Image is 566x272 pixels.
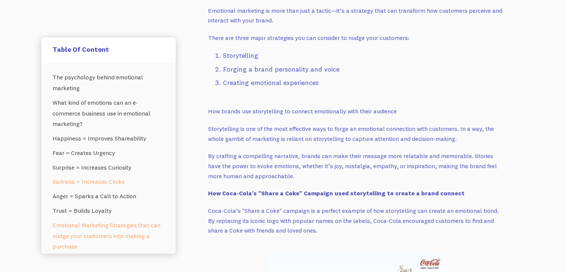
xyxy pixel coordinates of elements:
a: Fear = Creates Urgency [52,145,164,160]
p: Coca-Cola’s "Share a Coke" campaign is a perfect example of how storytelling can create an emotio... [208,206,506,236]
p: By crafting a compelling narrative, brands can make their message more relatable and memorable. S... [208,151,506,181]
p: Emotional marketing is more than just a tactic—it’s a strategy that can transform how customers p... [208,6,506,26]
p: How brands use storytelling to connect emotionally with their audience [208,107,506,117]
li: Forging a brand personality and voice [223,64,506,75]
a: Anger = Sparks a Call to Action [52,189,164,203]
a: Surprise = Increases Curiosity [52,160,164,174]
h5: Table Of Content [52,45,164,53]
li: Creating emotional experiences [223,78,506,89]
li: Storytelling [223,51,506,61]
p: ‍ [208,189,506,199]
a: What kind of emotions can an e-commerce business use in emotional marketing? [52,95,164,131]
p: Storytelling is one of the most effective ways to forge an emotional connection with customers. I... [208,124,506,144]
a: Emotional Marketing Strategies that can nudge your customers into making a purchase [52,218,164,253]
a: Happiness = Improves Shareability [52,131,164,145]
p: There are three major strategies you can consider to nudge your customers: [208,33,506,43]
a: Sadness = Increases Clicks [52,174,164,189]
a: Trust = Builds Loyalty [52,203,164,218]
a: The psychology behind emotional marketing [52,70,164,95]
strong: How Coca-Cola's "Share a Coke" Campaign used storytelling to create a brand connect [208,190,464,197]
